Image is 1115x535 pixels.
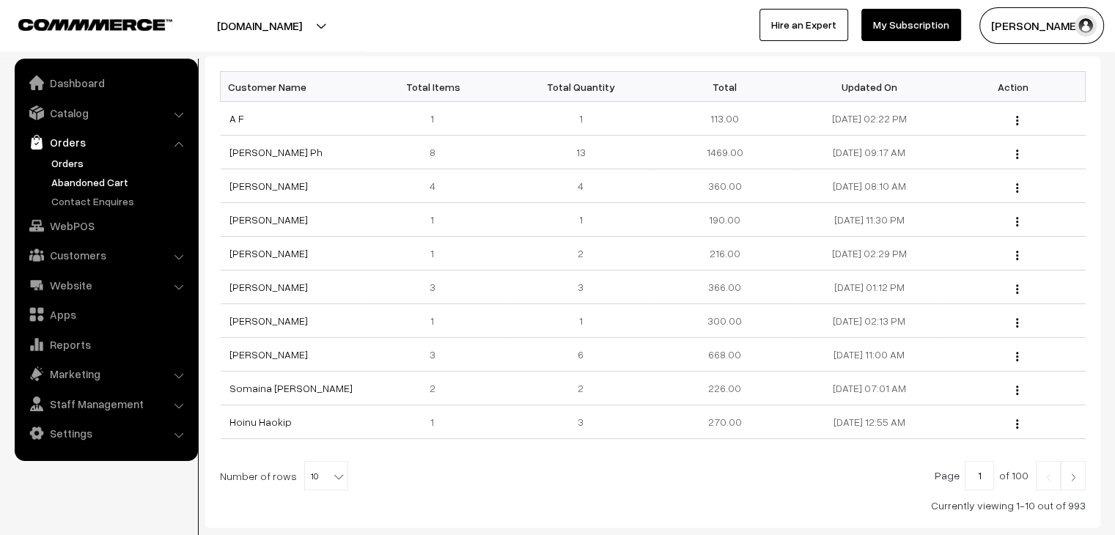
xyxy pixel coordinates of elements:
td: 1 [364,102,509,136]
a: [PERSON_NAME] [229,281,308,293]
td: 1 [364,203,509,237]
td: 270.00 [652,405,797,439]
img: user [1075,15,1097,37]
td: 3 [364,338,509,372]
img: logo_orange.svg [23,23,35,35]
div: Domain: [DOMAIN_NAME] [38,38,161,50]
td: 668.00 [652,338,797,372]
td: 190.00 [652,203,797,237]
img: tab_domain_overview_orange.svg [40,85,51,97]
th: Customer Name [221,72,365,102]
img: Menu [1016,251,1018,260]
td: 226.00 [652,372,797,405]
a: A F [229,112,244,125]
a: My Subscription [861,9,961,41]
td: 8 [364,136,509,169]
a: Contact Enquires [48,193,193,209]
td: 2 [509,372,653,405]
button: [DOMAIN_NAME] [166,7,353,44]
td: 1 [364,304,509,338]
img: Menu [1016,150,1018,159]
th: Total Items [364,72,509,102]
img: tab_keywords_by_traffic_grey.svg [146,85,158,97]
a: COMMMERCE [18,15,147,32]
a: Reports [18,331,193,358]
span: of 100 [999,469,1028,481]
a: WebPOS [18,213,193,239]
td: 4 [509,169,653,203]
td: 113.00 [652,102,797,136]
button: [PERSON_NAME]… [979,7,1104,44]
a: [PERSON_NAME] [229,213,308,226]
img: Menu [1016,419,1018,429]
a: Hoinu Haokip [229,416,292,428]
td: 1 [364,405,509,439]
span: Number of rows [220,468,297,484]
img: COMMMERCE [18,19,172,30]
img: Right [1067,473,1080,481]
th: Updated On [797,72,941,102]
img: Left [1042,473,1055,481]
a: Catalog [18,100,193,126]
a: Staff Management [18,391,193,417]
a: Somaina [PERSON_NAME] [229,382,353,394]
td: 1469.00 [652,136,797,169]
img: Menu [1016,217,1018,226]
span: Page [935,469,960,481]
a: Orders [48,155,193,171]
a: Hire an Expert [759,9,848,41]
td: 1 [509,102,653,136]
a: Settings [18,420,193,446]
td: 4 [364,169,509,203]
td: 3 [364,270,509,304]
span: 10 [305,462,347,491]
td: 3 [509,270,653,304]
div: v 4.0.25 [41,23,72,35]
a: Abandoned Cart [48,174,193,190]
td: 2 [509,237,653,270]
a: [PERSON_NAME] [229,247,308,259]
td: 1 [509,203,653,237]
td: [DATE] 08:10 AM [797,169,941,203]
a: Website [18,272,193,298]
td: 6 [509,338,653,372]
td: [DATE] 11:30 PM [797,203,941,237]
th: Total Quantity [509,72,653,102]
a: [PERSON_NAME] [229,314,308,327]
img: Menu [1016,318,1018,328]
td: [DATE] 02:13 PM [797,304,941,338]
a: Apps [18,301,193,328]
a: [PERSON_NAME] [229,348,308,361]
a: Customers [18,242,193,268]
td: [DATE] 07:01 AM [797,372,941,405]
td: 1 [509,304,653,338]
a: [PERSON_NAME] Ph [229,146,323,158]
img: Menu [1016,284,1018,294]
a: Marketing [18,361,193,387]
td: 2 [364,372,509,405]
td: 300.00 [652,304,797,338]
img: website_grey.svg [23,38,35,50]
img: Menu [1016,183,1018,193]
td: [DATE] 12:55 AM [797,405,941,439]
div: Domain Overview [56,86,131,96]
td: 3 [509,405,653,439]
div: Keywords by Traffic [162,86,247,96]
a: Orders [18,129,193,155]
th: Total [652,72,797,102]
td: [DATE] 09:17 AM [797,136,941,169]
td: 1 [364,237,509,270]
th: Action [941,72,1086,102]
a: Dashboard [18,70,193,96]
td: 366.00 [652,270,797,304]
td: [DATE] 02:22 PM [797,102,941,136]
span: 10 [304,461,348,490]
img: Menu [1016,385,1018,395]
img: Menu [1016,116,1018,125]
img: Menu [1016,352,1018,361]
td: [DATE] 02:29 PM [797,237,941,270]
td: 360.00 [652,169,797,203]
td: [DATE] 01:12 PM [797,270,941,304]
div: Currently viewing 1-10 out of 993 [220,498,1086,513]
td: 13 [509,136,653,169]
